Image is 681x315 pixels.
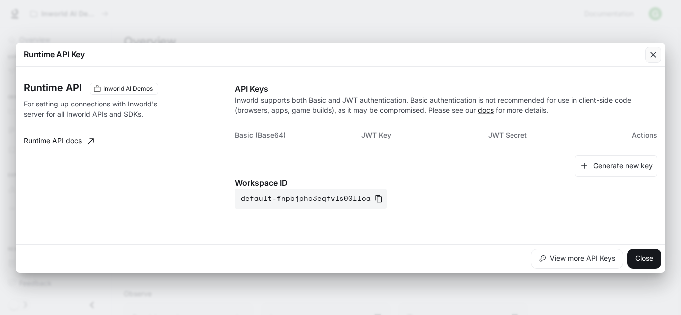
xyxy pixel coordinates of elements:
button: View more API Keys [531,249,623,269]
a: Runtime API docs [20,131,98,151]
span: Inworld AI Demos [99,84,157,93]
p: Workspace ID [235,177,657,189]
th: Actions [615,123,657,147]
th: Basic (Base64) [235,123,361,147]
th: JWT Secret [488,123,615,147]
p: Runtime API Key [24,48,85,60]
p: Inworld supports both Basic and JWT authentication. Basic authentication is not recommended for u... [235,95,657,115]
button: Close [627,249,661,269]
p: For setting up connections with Inworld's server for all Inworld APIs and SDKs. [24,99,176,119]
button: Generate new key [575,155,657,177]
h3: Runtime API [24,83,82,93]
p: API Keys [235,83,657,95]
div: These keys will apply to your current workspace only [90,83,158,95]
th: JWT Key [361,123,488,147]
a: docs [478,106,494,114]
button: default-finpbjphc3eqfvls00lloa [235,189,387,209]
